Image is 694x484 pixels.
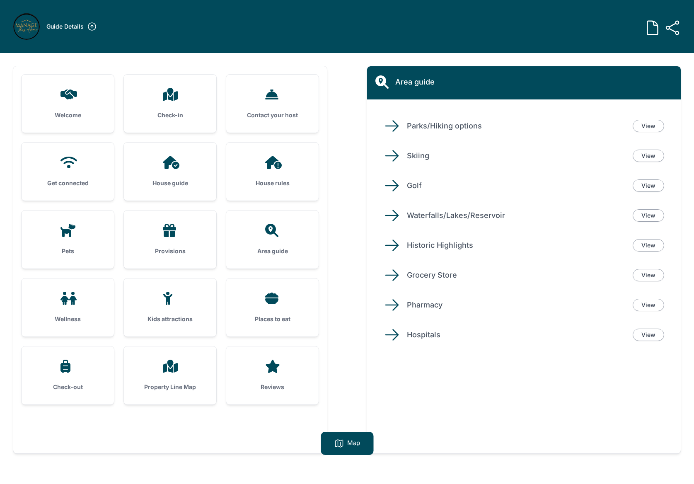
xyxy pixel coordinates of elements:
h3: House guide [137,179,203,187]
h3: Places to eat [239,315,305,323]
h3: House rules [239,179,305,187]
a: View [633,299,664,311]
p: Hospitals [407,329,626,341]
h3: Get connected [35,179,101,187]
p: Skiing [407,150,626,162]
a: Wellness [22,278,114,336]
a: Area guide [226,211,319,269]
p: Map [347,438,360,448]
h3: Area guide [239,247,305,255]
a: View [633,209,664,222]
img: r2mnu3j99m3qckd0w7t99gb186jo [13,13,40,40]
h3: Provisions [137,247,203,255]
a: Contact your host [226,75,319,133]
a: View [633,239,664,252]
a: Provisions [124,211,216,269]
a: Reviews [226,346,319,404]
h3: Check-out [35,383,101,391]
h3: Reviews [239,383,305,391]
p: Grocery Store [407,269,626,281]
a: View [633,179,664,192]
a: Get connected [22,143,114,201]
h3: Check-in [137,111,203,119]
h3: Contact your host [239,111,305,119]
h3: Guide Details [46,22,84,31]
p: Waterfalls/Lakes/Reservoir [407,210,626,221]
a: House guide [124,143,216,201]
a: View [633,150,664,162]
h3: Welcome [35,111,101,119]
a: Check-out [22,346,114,404]
p: Pharmacy [407,299,626,311]
a: View [633,329,664,341]
h3: Wellness [35,315,101,323]
h3: Pets [35,247,101,255]
a: View [633,269,664,281]
h3: Kids attractions [137,315,203,323]
a: Check-in [124,75,216,133]
p: Parks/Hiking options [407,120,626,132]
a: Places to eat [226,278,319,336]
a: Guide Details [46,22,97,31]
h2: Area guide [395,76,435,88]
h3: Property Line Map [137,383,203,391]
a: View [633,120,664,132]
a: House rules [226,143,319,201]
a: Kids attractions [124,278,216,336]
p: Golf [407,180,626,191]
a: Property Line Map [124,346,216,404]
a: Welcome [22,75,114,133]
a: Pets [22,211,114,269]
p: Historic Highlights [407,240,626,251]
